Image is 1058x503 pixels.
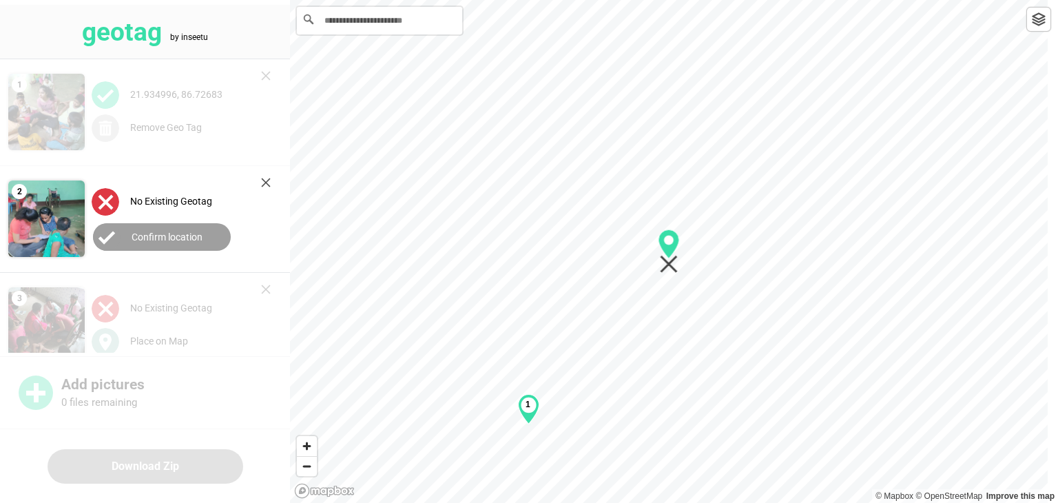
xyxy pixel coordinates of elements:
label: No Existing Geotag [130,196,212,207]
span: Zoom out [297,457,317,476]
img: uploadImagesAlt [92,188,119,216]
div: Map marker [658,229,680,274]
a: OpenStreetMap [915,491,982,501]
img: cross [261,178,271,187]
div: Map marker [518,394,539,424]
a: Mapbox logo [294,483,355,499]
span: 2 [12,184,27,199]
button: Zoom in [297,436,317,456]
input: Search [297,7,462,34]
a: Mapbox [875,491,913,501]
img: 2Q== [8,181,85,257]
tspan: by inseetu [170,32,208,42]
button: Confirm location [93,223,231,251]
label: Confirm location [132,232,203,243]
tspan: geotag [82,17,162,47]
button: Zoom out [297,456,317,476]
b: 1 [526,400,530,409]
img: toggleLayer [1032,12,1046,26]
a: Map feedback [986,491,1055,501]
